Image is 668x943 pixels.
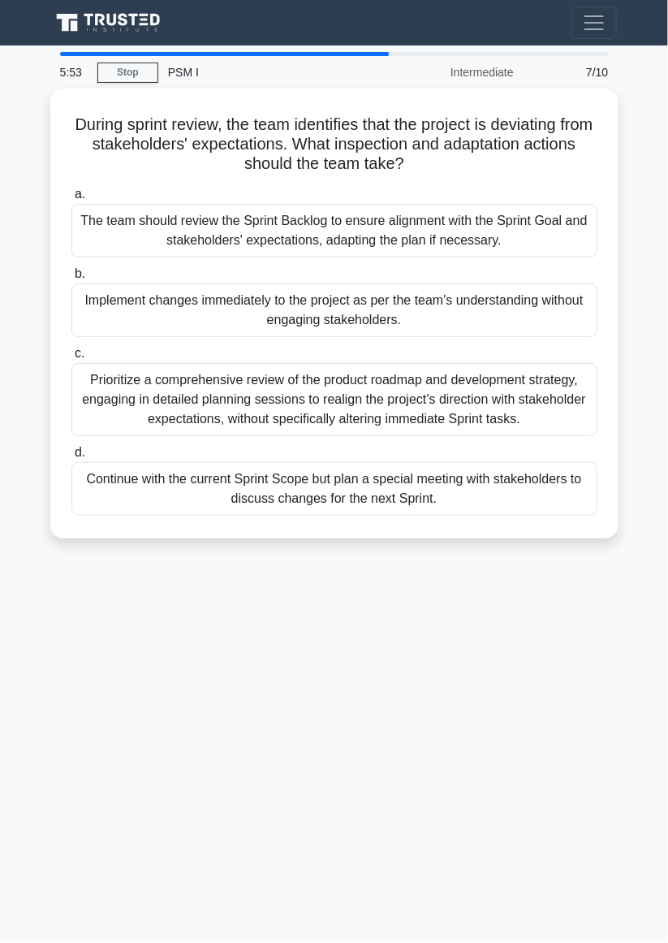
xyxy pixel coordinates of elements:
[71,204,597,257] div: The team should review the Sprint Backlog to ensure alignment with the Sprint Goal and stakeholde...
[75,266,85,280] span: b.
[71,283,597,337] div: Implement changes immediately to the project as per the team's understanding without engaging sta...
[381,56,524,89] div: Intermediate
[97,63,158,83] a: Stop
[571,6,617,39] button: Toggle navigation
[75,187,85,201] span: a.
[75,346,84,360] span: c.
[71,462,597,516] div: Continue with the current Sprint Scope but plan a special meeting with stakeholders to discuss ch...
[524,56,618,89] div: 7/10
[50,56,97,89] div: 5:53
[71,363,597,436] div: Prioritize a comprehensive review of the product roadmap and development strategy, engaging in de...
[75,445,85,459] span: d.
[158,56,381,89] div: PSM I
[70,115,599,175] h5: During sprint review, the team identifies that the project is deviating from stakeholders' expect...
